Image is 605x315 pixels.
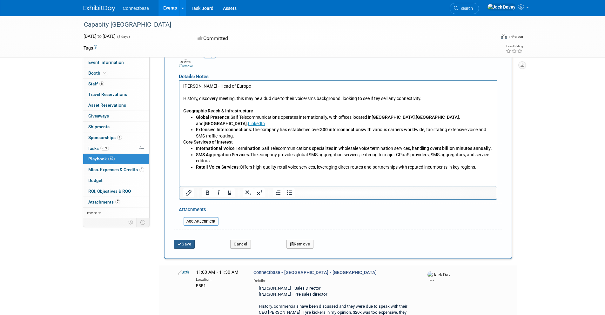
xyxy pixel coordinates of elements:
[176,60,196,68] div: Jack
[88,156,115,161] span: Playbook
[87,210,97,215] span: more
[196,276,244,282] div: Location:
[88,124,110,129] span: Shipments
[178,270,189,275] a: Edit
[450,3,479,14] a: Search
[115,199,120,204] span: 7
[186,60,191,63] span: (me)
[196,33,336,44] div: Committed
[97,34,103,39] span: to
[100,146,109,151] span: 75%
[179,206,218,215] div: Attachments
[88,60,124,65] span: Event Information
[196,270,239,275] span: 11:00 AM - 11:30 AM
[88,70,108,76] span: Booth
[83,111,149,121] a: Giveaways
[83,143,149,154] a: Tasks75%
[243,188,254,197] button: Subscript
[108,157,115,161] span: 69
[88,167,144,172] span: Misc. Expenses & Credits
[83,57,149,68] a: Event Information
[88,146,109,151] span: Tasks
[84,34,116,39] span: [DATE] [DATE]
[83,79,149,89] a: Staff6
[224,188,235,197] button: Underline
[103,71,106,75] i: Booth reservation complete
[179,64,193,68] a: remove
[213,188,224,197] button: Italic
[458,33,523,43] div: Event Format
[136,218,149,226] td: Toggle Event Tabs
[286,240,314,249] button: Remove
[84,5,115,12] img: ExhibitDay
[84,45,97,51] td: Tags
[83,122,149,132] a: Shipments
[83,100,149,111] a: Asset Reservations
[83,164,149,175] a: Misc. Expenses & Credits1
[125,218,137,226] td: Personalize Event Tab Strip
[183,188,194,197] button: Insert/edit link
[83,132,149,143] a: Sponsorships1
[123,6,149,11] span: Connectbase
[82,19,486,30] div: Capacity [GEOGRAPHIC_DATA]
[99,81,104,86] span: 6
[174,240,195,249] button: Save
[139,167,144,172] span: 1
[508,34,523,39] div: In-Person
[88,199,120,204] span: Attachments
[83,186,149,197] a: ROI, Objectives & ROO
[284,188,295,197] button: Bullet list
[117,35,130,39] span: (3 days)
[88,189,131,194] span: ROI, Objectives & ROO
[83,154,149,164] a: Playbook69
[253,276,417,284] div: Details:
[88,103,126,108] span: Asset Reservations
[83,197,149,207] a: Attachments7
[427,271,450,278] img: Jack Davey
[179,81,497,186] iframe: Rich Text Area
[501,34,507,39] img: Format-Inperson.png
[83,89,149,100] a: Travel Reservations
[83,175,149,186] a: Budget
[88,135,122,140] span: Sponsorships
[88,113,109,118] span: Giveaways
[230,240,251,249] button: Cancel
[88,92,127,97] span: Travel Reservations
[487,3,516,10] img: Jack Davey
[196,282,244,289] div: PBR1
[427,278,435,282] div: Jack Davey
[88,81,104,86] span: Staff
[506,45,523,48] div: Event Rating
[202,188,213,197] button: Bold
[88,178,103,183] span: Budget
[458,6,473,11] span: Search
[254,188,265,197] button: Superscript
[83,68,149,78] a: Booth
[83,208,149,218] a: more
[253,270,377,275] span: Connectbase - [GEOGRAPHIC_DATA] - [GEOGRAPHIC_DATA]
[179,68,497,80] div: Details/Notes
[117,135,122,140] span: 1
[273,188,284,197] button: Numbered list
